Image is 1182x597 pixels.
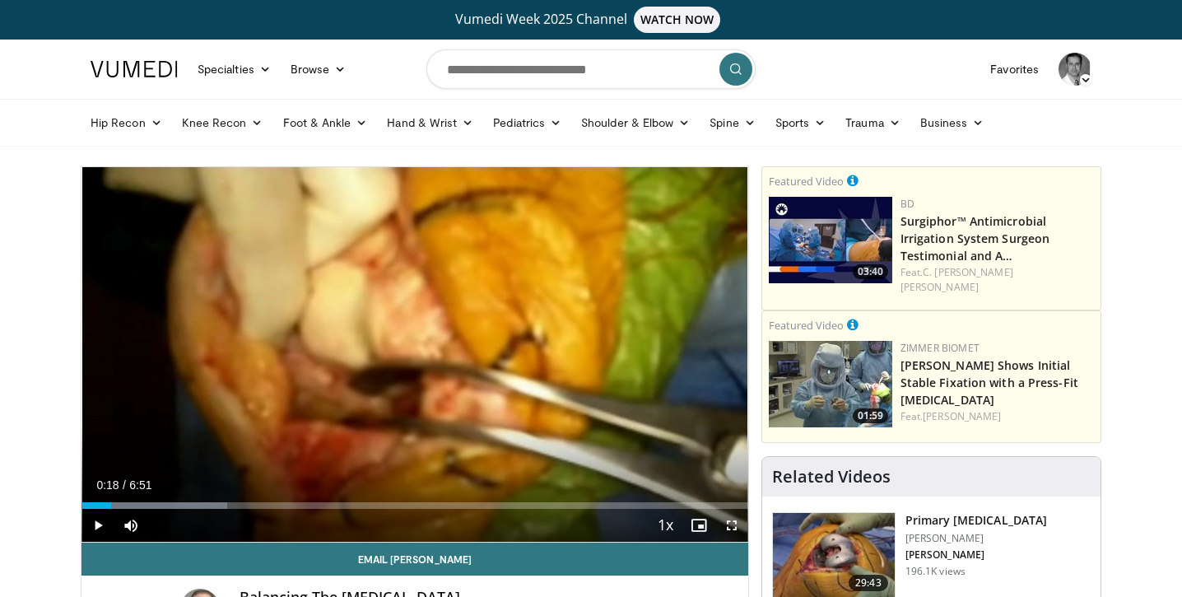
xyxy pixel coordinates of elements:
[649,509,682,542] button: Playback Rate
[700,106,765,139] a: Spine
[769,341,892,427] img: 6bc46ad6-b634-4876-a934-24d4e08d5fac.150x105_q85_crop-smart_upscale.jpg
[900,213,1050,264] a: Surgiphor™ Antimicrobial Irrigation System Surgeon Testimonial and A…
[273,106,378,139] a: Foot & Ankle
[900,265,1094,295] div: Feat.
[377,106,483,139] a: Hand & Wrist
[980,53,1049,86] a: Favorites
[81,167,748,543] video-js: Video Player
[91,61,178,77] img: VuMedi Logo
[172,106,273,139] a: Knee Recon
[769,341,892,427] a: 01:59
[905,565,966,578] p: 196.1K views
[900,357,1078,408] a: [PERSON_NAME] Shows Initial Stable Fixation with a Press-Fit [MEDICAL_DATA]
[715,509,748,542] button: Fullscreen
[849,575,888,591] span: 29:43
[923,409,1001,423] a: [PERSON_NAME]
[682,509,715,542] button: Enable picture-in-picture mode
[900,409,1094,424] div: Feat.
[188,53,281,86] a: Specialties
[905,512,1047,529] h3: Primary [MEDICAL_DATA]
[634,7,721,33] span: WATCH NOW
[426,49,756,89] input: Search topics, interventions
[769,197,892,283] img: 70422da6-974a-44ac-bf9d-78c82a89d891.150x105_q85_crop-smart_upscale.jpg
[772,467,891,487] h4: Related Videos
[96,478,119,492] span: 0:18
[905,548,1047,562] p: [PERSON_NAME]
[1059,53,1091,86] img: Avatar
[114,509,147,542] button: Mute
[766,106,836,139] a: Sports
[900,265,1013,294] a: C. [PERSON_NAME] [PERSON_NAME]
[81,543,748,576] a: Email [PERSON_NAME]
[853,264,888,279] span: 03:40
[123,478,126,492] span: /
[769,174,844,189] small: Featured Video
[905,532,1047,545] p: [PERSON_NAME]
[81,502,748,509] div: Progress Bar
[281,53,356,86] a: Browse
[93,7,1089,33] a: Vumedi Week 2025 ChannelWATCH NOW
[483,106,571,139] a: Pediatrics
[769,197,892,283] a: 03:40
[900,341,980,355] a: Zimmer Biomet
[853,408,888,423] span: 01:59
[81,106,172,139] a: Hip Recon
[910,106,994,139] a: Business
[81,509,114,542] button: Play
[571,106,700,139] a: Shoulder & Elbow
[835,106,910,139] a: Trauma
[129,478,151,492] span: 6:51
[769,318,844,333] small: Featured Video
[900,197,914,211] a: BD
